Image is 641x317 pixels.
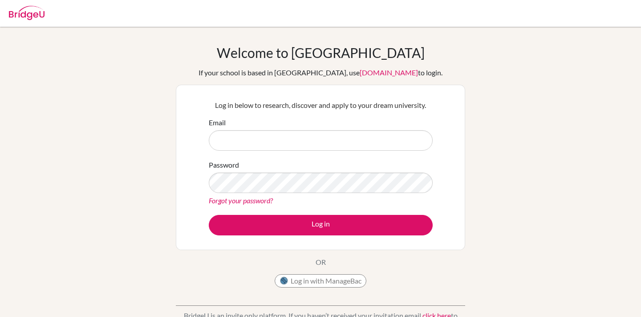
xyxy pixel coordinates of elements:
label: Password [209,160,239,170]
button: Log in [209,215,433,235]
img: Bridge-U [9,6,45,20]
p: Log in below to research, discover and apply to your dream university. [209,100,433,111]
button: Log in with ManageBac [275,274,366,288]
div: If your school is based in [GEOGRAPHIC_DATA], use to login. [199,67,442,78]
a: Forgot your password? [209,196,273,205]
h1: Welcome to [GEOGRAPHIC_DATA] [217,45,425,61]
label: Email [209,117,226,128]
p: OR [316,257,326,268]
a: [DOMAIN_NAME] [360,68,418,77]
